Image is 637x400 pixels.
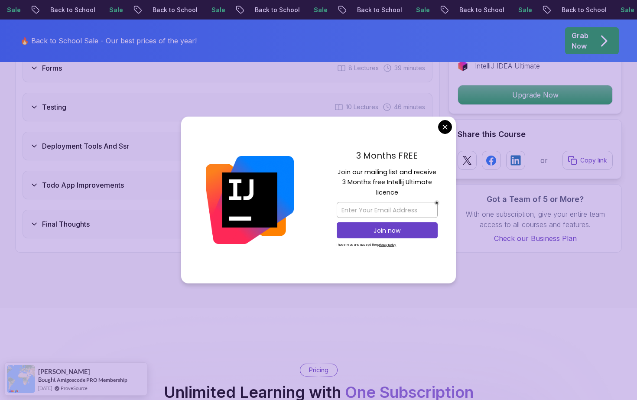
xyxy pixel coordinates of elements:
p: Sale [102,6,130,14]
p: Copy link [580,156,607,165]
button: Deployment Tools And Ssr7 Lectures 23 minutes [23,132,432,160]
h3: Testing [42,102,66,112]
p: Back to School [452,6,511,14]
a: Amigoscode PRO Membership [57,377,127,383]
p: Back to School [43,6,102,14]
p: With one subscription, give your entire team access to all courses and features. [458,209,613,230]
h2: Share this Course [458,128,613,140]
p: Back to School [555,6,614,14]
p: Sale [511,6,539,14]
p: Back to School [146,6,205,14]
a: ProveSource [61,384,88,392]
button: Copy link [562,151,613,170]
h3: Deployment Tools And Ssr [42,141,129,151]
h3: Got a Team of 5 or More? [458,193,613,205]
span: [PERSON_NAME] [38,368,90,375]
button: Testing10 Lectures 46 minutes [23,93,432,121]
img: provesource social proof notification image [7,365,35,393]
button: Final Thoughts1 Lecture 2 minutes [23,210,432,238]
span: 39 minutes [394,64,425,72]
p: Sale [409,6,437,14]
p: Sale [205,6,232,14]
button: Forms8 Lectures 39 minutes [23,54,432,82]
span: 8 Lectures [348,64,379,72]
span: Bought [38,376,56,383]
p: Back to School [248,6,307,14]
button: Upgrade Now [458,85,613,105]
span: 10 Lectures [346,103,378,111]
p: Pricing [309,366,328,374]
p: IntelliJ IDEA Ultimate [475,61,540,71]
span: 46 minutes [394,103,425,111]
span: [DATE] [38,384,52,392]
p: or [540,155,548,166]
h3: Forms [42,63,62,73]
img: jetbrains logo [458,61,468,71]
p: Sale [307,6,335,14]
p: Back to School [350,6,409,14]
button: Todo App Improvements6 Lectures 1.19 hours [23,171,432,199]
h3: Final Thoughts [42,219,90,229]
p: Grab Now [572,30,588,51]
a: Check our Business Plan [458,233,613,244]
h3: Todo App Improvements [42,180,124,190]
p: 🔥 Back to School Sale - Our best prices of the year! [20,36,197,46]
